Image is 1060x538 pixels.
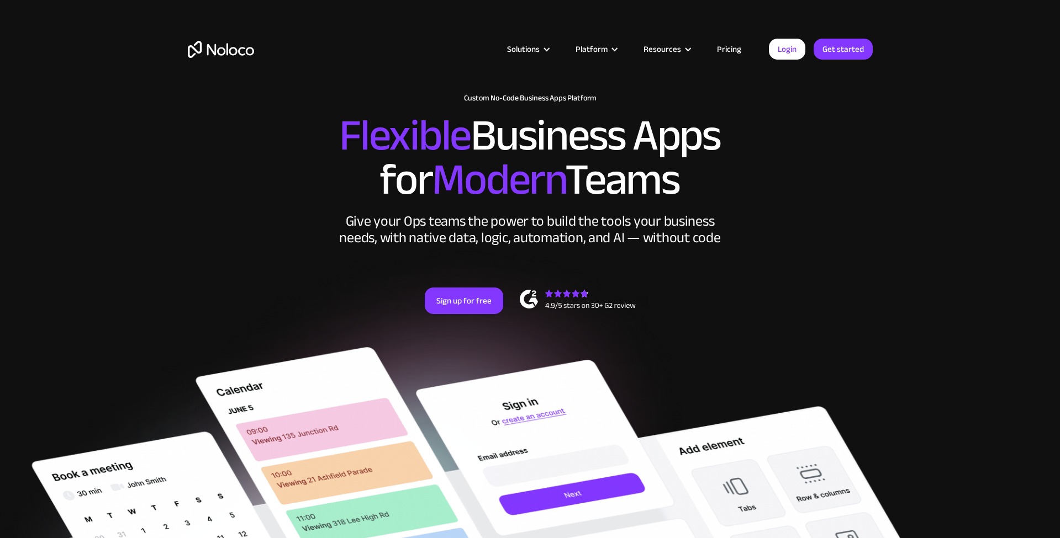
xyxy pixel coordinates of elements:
[188,41,254,58] a: home
[507,42,540,56] div: Solutions
[703,42,755,56] a: Pricing
[339,94,471,177] span: Flexible
[188,114,873,202] h2: Business Apps for Teams
[630,42,703,56] div: Resources
[576,42,608,56] div: Platform
[562,42,630,56] div: Platform
[425,287,503,314] a: Sign up for free
[493,42,562,56] div: Solutions
[814,39,873,60] a: Get started
[337,213,724,246] div: Give your Ops teams the power to build the tools your business needs, with native data, logic, au...
[769,39,805,60] a: Login
[432,139,565,221] span: Modern
[644,42,681,56] div: Resources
